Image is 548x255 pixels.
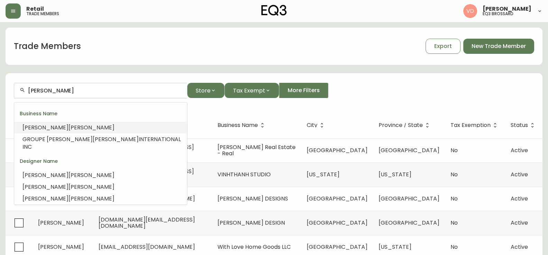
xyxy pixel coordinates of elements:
span: Status [511,122,537,128]
h1: Trade Members [14,40,81,52]
span: [US_STATE] [307,170,340,178]
button: More Filters [279,83,328,98]
span: Tax Exempt [233,86,265,95]
span: With Love Home Goods LLC [217,243,291,251]
span: [GEOGRAPHIC_DATA] [307,219,368,227]
span: [PERSON_NAME] [68,124,114,131]
span: [GEOGRAPHIC_DATA] [307,195,368,203]
span: No [451,243,458,251]
span: Retail [26,6,44,12]
span: [GEOGRAPHIC_DATA] [307,243,368,251]
span: [GEOGRAPHIC_DATA] [307,146,368,154]
span: More Filters [288,87,320,94]
span: Active [511,146,528,154]
span: Active [511,243,528,251]
span: Business Name [217,123,258,127]
span: [PERSON_NAME] [483,6,531,12]
span: Active [511,219,528,227]
span: [US_STATE] [379,243,411,251]
span: Tax Exemption [451,123,491,127]
span: [PERSON_NAME] [68,171,114,179]
span: Business Name [217,122,267,128]
span: Tax Exemption [451,122,500,128]
span: [GEOGRAPHIC_DATA] [379,219,439,227]
span: [EMAIL_ADDRESS][DOMAIN_NAME] [99,243,195,251]
span: [PERSON_NAME] [22,183,68,191]
span: Store [196,86,211,95]
span: [PERSON_NAME] [22,171,68,179]
div: Business Name [14,105,187,122]
span: [PERSON_NAME] [68,183,114,191]
span: Active [511,170,528,178]
span: [PERSON_NAME] [38,243,84,251]
span: Province / State [379,122,432,128]
span: [PERSON_NAME] DESIGNS [217,195,288,203]
span: City [307,122,326,128]
span: [GEOGRAPHIC_DATA] [379,195,439,203]
span: Active [511,195,528,203]
h5: eq3 brossard [483,12,513,16]
span: [GEOGRAPHIC_DATA] [379,146,439,154]
span: INTERNATIONAL INC [22,135,181,151]
span: [PERSON_NAME] DESIGN [217,219,285,227]
span: [PERSON_NAME] Real Estate - Real [217,143,296,157]
span: GROUPE [PERSON_NAME] [22,135,93,143]
div: Designer Name [14,153,187,169]
input: Search [28,87,182,94]
span: Province / State [379,123,423,127]
span: [DOMAIN_NAME][EMAIL_ADDRESS][DOMAIN_NAME] [99,216,195,230]
span: City [307,123,317,127]
button: Tax Exempt [224,83,279,98]
span: No [451,146,458,154]
span: New Trade Member [472,42,526,50]
span: No [451,195,458,203]
span: [PERSON_NAME] [22,195,68,203]
span: [PERSON_NAME] [68,195,114,203]
span: Status [511,123,528,127]
span: [PERSON_NAME] [38,219,84,227]
button: New Trade Member [463,39,534,54]
span: No [451,170,458,178]
button: Store [187,83,224,98]
button: Export [426,39,461,54]
span: [PERSON_NAME] [22,124,68,131]
h5: trade members [26,12,59,16]
span: VINHTHANH STUDIO [217,170,271,178]
span: Export [434,42,452,50]
img: 34cbe8de67806989076631741e6a7c6b [463,4,477,18]
span: [PERSON_NAME] [93,135,139,143]
span: [US_STATE] [379,170,411,178]
span: No [451,219,458,227]
img: logo [261,5,287,16]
